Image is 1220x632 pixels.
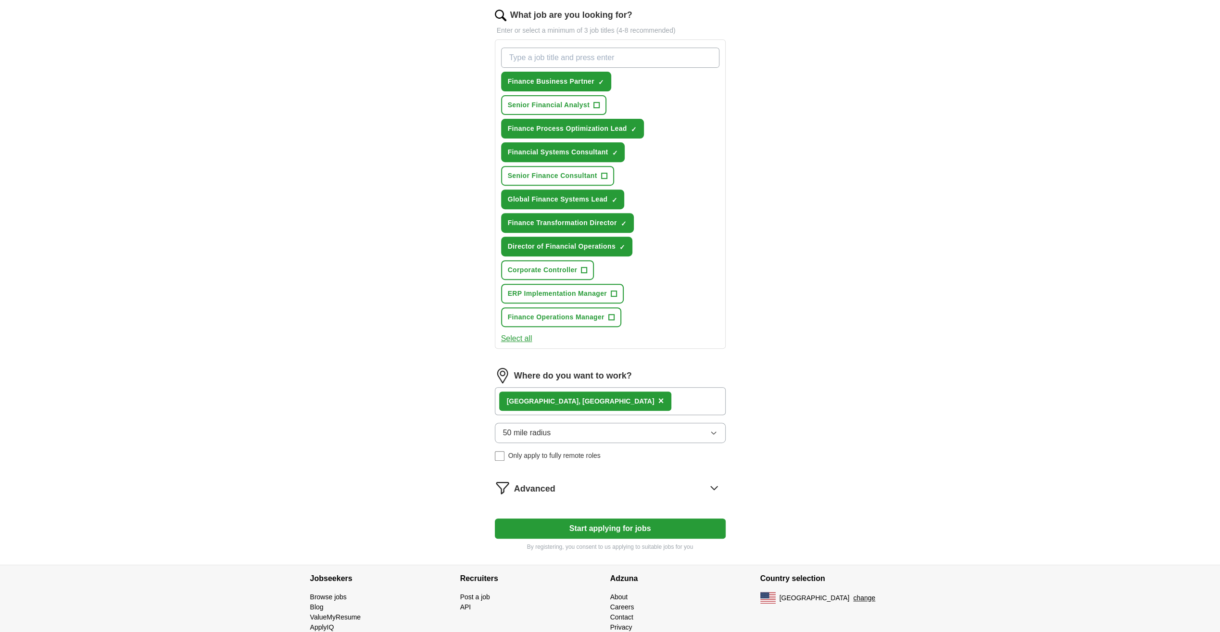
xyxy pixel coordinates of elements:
a: Contact [610,613,633,621]
span: Finance Transformation Director [508,218,617,228]
span: ✓ [598,78,604,86]
span: 50 mile radius [503,427,551,439]
a: API [460,603,471,611]
button: × [658,394,664,408]
input: Only apply to fully remote roles [495,451,504,461]
span: Advanced [514,482,555,495]
span: ✓ [631,126,637,133]
div: , [GEOGRAPHIC_DATA] [507,396,654,406]
a: Blog [310,603,324,611]
a: Browse jobs [310,593,347,601]
span: Financial Systems Consultant [508,147,608,157]
button: ERP Implementation Manager [501,284,624,303]
span: Global Finance Systems Lead [508,194,608,204]
span: [GEOGRAPHIC_DATA] [780,593,850,603]
img: location.png [495,368,510,383]
label: Where do you want to work? [514,369,632,382]
span: ✓ [612,149,617,157]
span: Finance Process Optimization Lead [508,124,627,134]
input: Type a job title and press enter [501,48,719,68]
button: Corporate Controller [501,260,594,280]
p: By registering, you consent to us applying to suitable jobs for you [495,543,726,551]
a: ValueMyResume [310,613,361,621]
button: Finance Process Optimization Lead✓ [501,119,644,139]
button: Finance Business Partner✓ [501,72,611,91]
strong: [GEOGRAPHIC_DATA] [507,397,579,405]
button: Select all [501,333,532,344]
span: ERP Implementation Manager [508,289,607,299]
span: Senior Financial Analyst [508,100,590,110]
span: ✓ [619,243,625,251]
button: 50 mile radius [495,423,726,443]
span: ✓ [611,196,617,204]
a: Post a job [460,593,490,601]
button: Finance Transformation Director✓ [501,213,634,233]
p: Enter or select a minimum of 3 job titles (4-8 recommended) [495,25,726,36]
span: Corporate Controller [508,265,578,275]
h4: Country selection [760,565,910,592]
a: Careers [610,603,634,611]
button: Financial Systems Consultant✓ [501,142,625,162]
button: Finance Operations Manager [501,307,621,327]
button: Senior Finance Consultant [501,166,614,186]
span: × [658,395,664,406]
button: change [853,593,875,603]
button: Start applying for jobs [495,518,726,539]
button: Global Finance Systems Lead✓ [501,190,625,209]
span: Senior Finance Consultant [508,171,597,181]
span: ✓ [621,220,627,228]
img: filter [495,480,510,495]
a: About [610,593,628,601]
button: Senior Financial Analyst [501,95,606,115]
a: ApplyIQ [310,623,334,631]
span: Director of Financial Operations [508,241,616,252]
span: Only apply to fully remote roles [508,451,601,461]
img: search.png [495,10,506,21]
button: Director of Financial Operations✓ [501,237,632,256]
label: What job are you looking for? [510,9,632,22]
img: US flag [760,592,776,604]
span: Finance Operations Manager [508,312,604,322]
a: Privacy [610,623,632,631]
span: Finance Business Partner [508,76,594,87]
